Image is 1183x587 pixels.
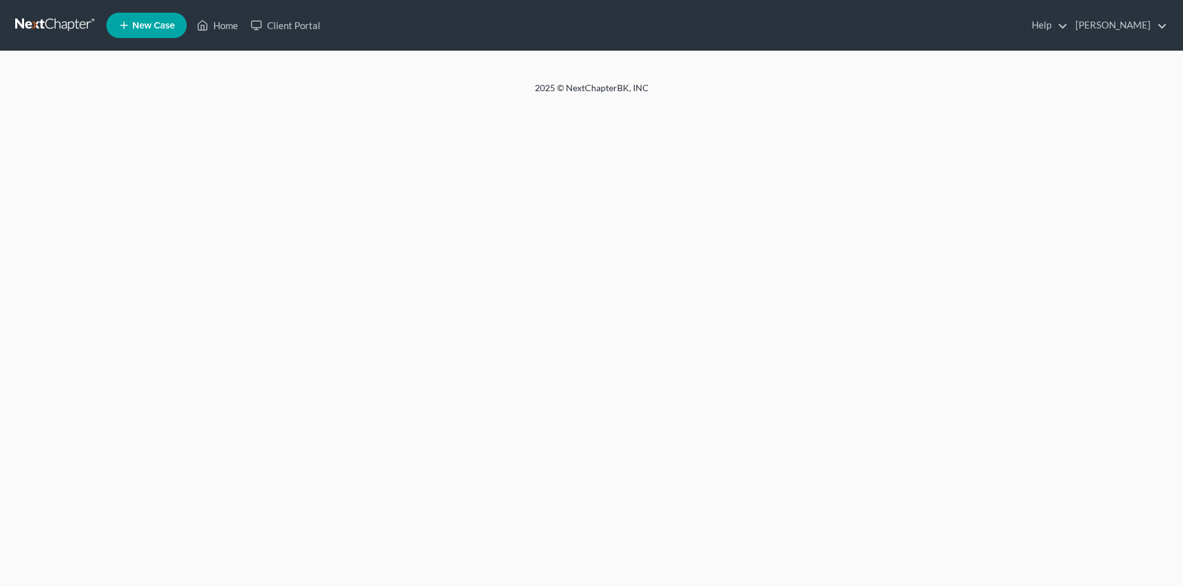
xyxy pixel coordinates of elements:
[191,14,244,37] a: Home
[244,14,327,37] a: Client Portal
[231,82,953,104] div: 2025 © NextChapterBK, INC
[106,13,187,38] new-legal-case-button: New Case
[1069,14,1167,37] a: [PERSON_NAME]
[1025,14,1068,37] a: Help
